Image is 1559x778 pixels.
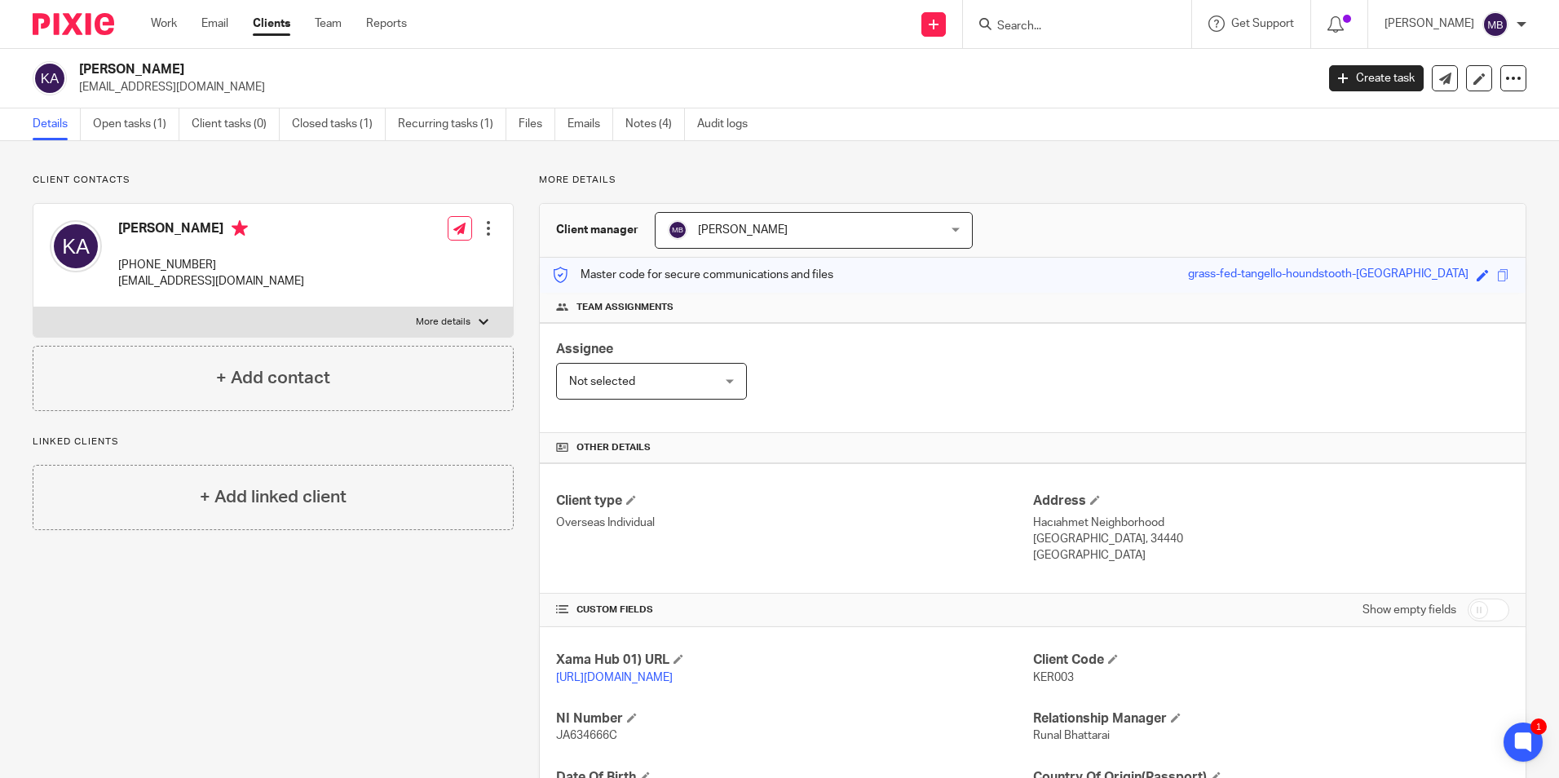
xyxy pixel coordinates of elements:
span: [PERSON_NAME] [698,224,788,236]
a: Files [519,108,555,140]
span: Assignee [556,343,613,356]
p: [GEOGRAPHIC_DATA] [1033,547,1509,564]
a: Clients [253,15,290,32]
a: [URL][DOMAIN_NAME] [556,672,673,683]
p: Hacıahmet Neighborhood [1033,515,1509,531]
img: svg%3E [33,61,67,95]
h3: Client manager [556,222,638,238]
span: Get Support [1231,18,1294,29]
span: Runal Bhattarai [1033,730,1110,741]
p: More details [416,316,470,329]
h4: Client Code [1033,652,1509,669]
h4: Xama Hub 01) URL [556,652,1032,669]
h2: [PERSON_NAME] [79,61,1059,78]
input: Search [996,20,1142,34]
h4: Client type [556,493,1032,510]
img: svg%3E [1482,11,1508,38]
a: Team [315,15,342,32]
div: 1 [1530,718,1547,735]
img: svg%3E [50,220,102,272]
a: Recurring tasks (1) [398,108,506,140]
a: Reports [366,15,407,32]
span: Other details [576,441,651,454]
a: Client tasks (0) [192,108,280,140]
span: KER003 [1033,672,1074,683]
img: Pixie [33,13,114,35]
img: svg%3E [668,220,687,240]
p: [EMAIL_ADDRESS][DOMAIN_NAME] [79,79,1305,95]
a: Audit logs [697,108,760,140]
p: [PERSON_NAME] [1385,15,1474,32]
span: Team assignments [576,301,674,314]
label: Show empty fields [1362,602,1456,618]
p: [PHONE_NUMBER] [118,257,304,273]
a: Notes (4) [625,108,685,140]
a: Emails [568,108,613,140]
p: Linked clients [33,435,514,449]
h4: [PERSON_NAME] [118,220,304,241]
p: More details [539,174,1526,187]
a: Create task [1329,65,1424,91]
span: Not selected [569,376,635,387]
h4: Relationship Manager [1033,710,1509,727]
h4: + Add contact [216,365,330,391]
div: grass-fed-tangello-houndstooth-[GEOGRAPHIC_DATA] [1188,266,1468,285]
h4: + Add linked client [200,484,347,510]
i: Primary [232,220,248,236]
span: JA634666C [556,730,617,741]
p: Overseas Individual [556,515,1032,531]
h4: Address [1033,493,1509,510]
p: Master code for secure communications and files [552,267,833,283]
h4: CUSTOM FIELDS [556,603,1032,617]
a: Work [151,15,177,32]
h4: NI Number [556,710,1032,727]
a: Open tasks (1) [93,108,179,140]
a: Email [201,15,228,32]
p: [GEOGRAPHIC_DATA], 34440 [1033,531,1509,547]
p: [EMAIL_ADDRESS][DOMAIN_NAME] [118,273,304,290]
a: Closed tasks (1) [292,108,386,140]
p: Client contacts [33,174,514,187]
a: Details [33,108,81,140]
